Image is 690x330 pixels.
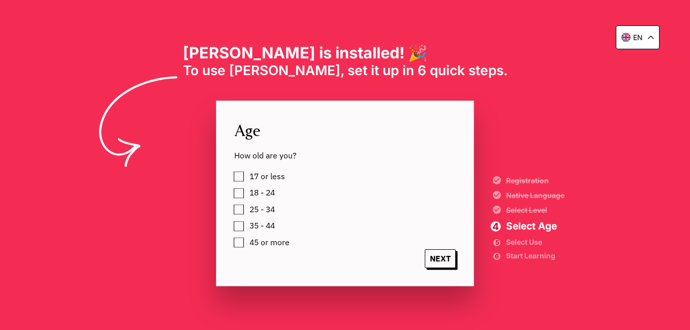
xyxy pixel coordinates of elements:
span: 45 or more [249,238,290,247]
span: 18 - 24 [249,188,275,197]
span: Registration [506,177,564,184]
span: 25 - 34 [249,205,275,214]
span: Select Use [506,239,564,245]
span: NEXT [425,249,456,268]
p: en [633,33,643,42]
span: To use [PERSON_NAME], set it up in 6 quick steps. [183,62,508,79]
span: Start Learning [506,253,564,259]
span: 35 - 44 [249,221,275,230]
span: Native Language [506,192,564,199]
span: Select Age [506,221,564,231]
span: Age [234,119,456,142]
h1: [PERSON_NAME] is installed! 🎉 [183,44,508,62]
span: How old are you? [234,150,456,160]
span: Select Level [506,207,564,214]
span: 17 or less [249,172,285,181]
